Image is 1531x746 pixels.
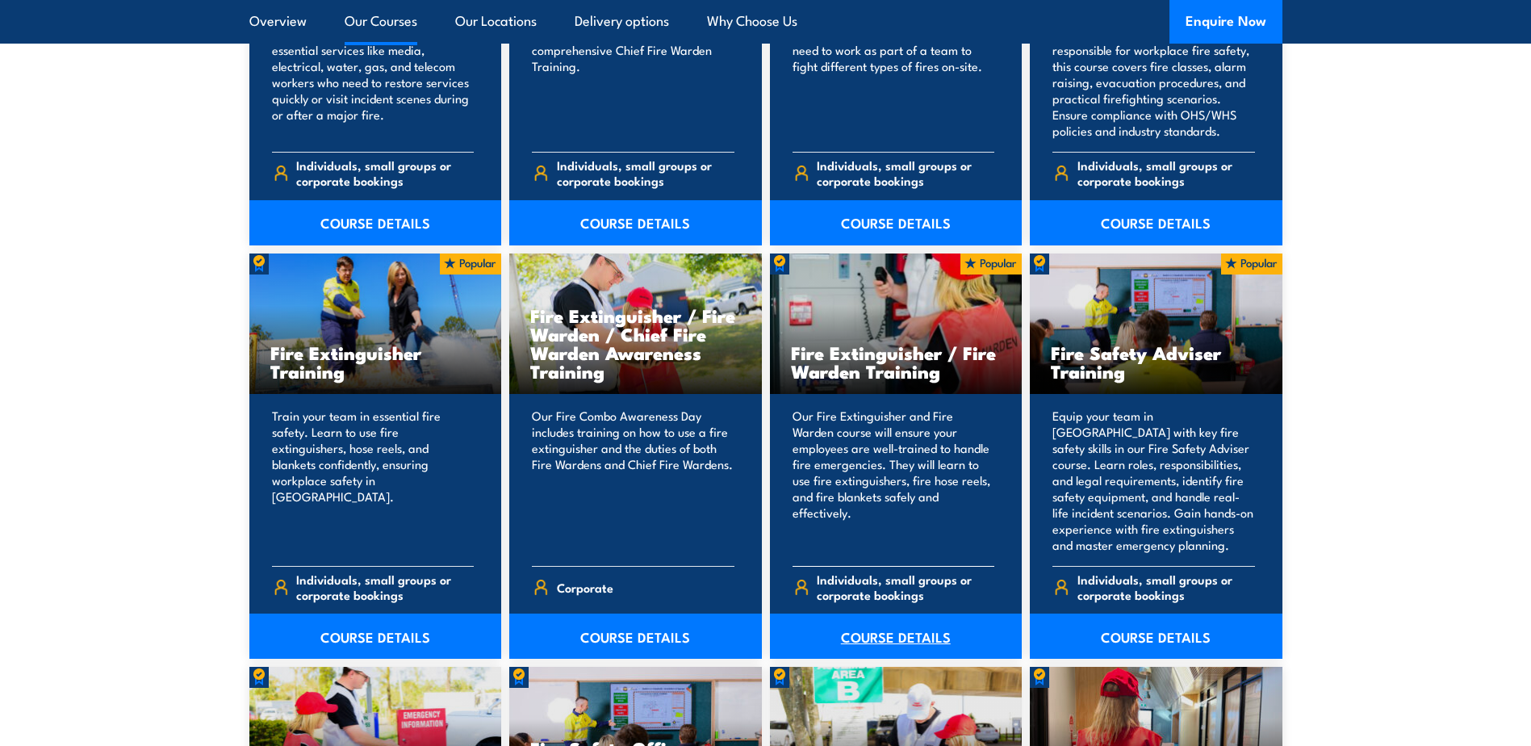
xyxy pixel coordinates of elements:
[509,614,762,659] a: COURSE DETAILS
[1030,614,1282,659] a: COURSE DETAILS
[1077,157,1255,188] span: Individuals, small groups or corporate bookings
[817,572,994,602] span: Individuals, small groups or corporate bookings
[296,572,474,602] span: Individuals, small groups or corporate bookings
[1051,343,1261,380] h3: Fire Safety Adviser Training
[249,614,502,659] a: COURSE DETAILS
[557,157,734,188] span: Individuals, small groups or corporate bookings
[272,408,475,553] p: Train your team in essential fire safety. Learn to use fire extinguishers, hose reels, and blanke...
[1052,408,1255,553] p: Equip your team in [GEOGRAPHIC_DATA] with key fire safety skills in our Fire Safety Adviser cours...
[249,200,502,245] a: COURSE DETAILS
[770,200,1023,245] a: COURSE DETAILS
[270,343,481,380] h3: Fire Extinguisher Training
[296,157,474,188] span: Individuals, small groups or corporate bookings
[817,157,994,188] span: Individuals, small groups or corporate bookings
[530,306,741,380] h3: Fire Extinguisher / Fire Warden / Chief Fire Warden Awareness Training
[1030,200,1282,245] a: COURSE DETAILS
[791,343,1002,380] h3: Fire Extinguisher / Fire Warden Training
[509,200,762,245] a: COURSE DETAILS
[793,408,995,553] p: Our Fire Extinguisher and Fire Warden course will ensure your employees are well-trained to handl...
[770,614,1023,659] a: COURSE DETAILS
[557,575,613,600] span: Corporate
[532,408,734,553] p: Our Fire Combo Awareness Day includes training on how to use a fire extinguisher and the duties o...
[1077,572,1255,602] span: Individuals, small groups or corporate bookings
